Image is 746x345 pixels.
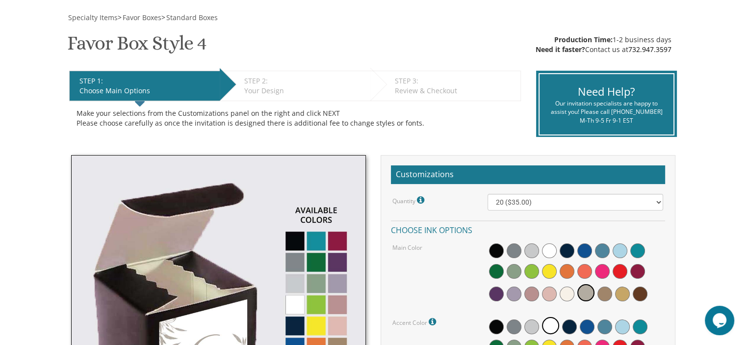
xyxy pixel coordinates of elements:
[547,99,666,124] div: Our invitation specialists are happy to assist you! Please call [PHONE_NUMBER] M-Th 9-5 Fr 9-1 EST
[165,13,218,22] a: Standard Boxes
[122,13,161,22] a: Favor Boxes
[536,35,671,54] div: 1-2 business days Contact us at
[79,76,215,86] div: STEP 1:
[536,45,585,54] span: Need it faster?
[123,13,161,22] span: Favor Boxes
[118,13,161,22] span: >
[392,316,438,328] label: Accent Color
[628,45,671,54] a: 732.947.3597
[391,220,665,238] h4: Choose ink options
[79,86,215,96] div: Choose Main Options
[161,13,218,22] span: >
[395,76,515,86] div: STEP 3:
[705,306,736,335] iframe: chat widget
[244,76,365,86] div: STEP 2:
[77,108,514,128] div: Make your selections from the Customizations panel on the right and click NEXT Please choose care...
[391,165,665,184] h2: Customizations
[166,13,218,22] span: Standard Boxes
[68,13,118,22] span: Specialty Items
[395,86,515,96] div: Review & Checkout
[547,84,666,99] div: Need Help?
[554,35,613,44] span: Production Time:
[67,13,118,22] a: Specialty Items
[67,32,206,61] h1: Favor Box Style 4
[244,86,365,96] div: Your Design
[392,243,422,252] label: Main Color
[392,194,427,207] label: Quantity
